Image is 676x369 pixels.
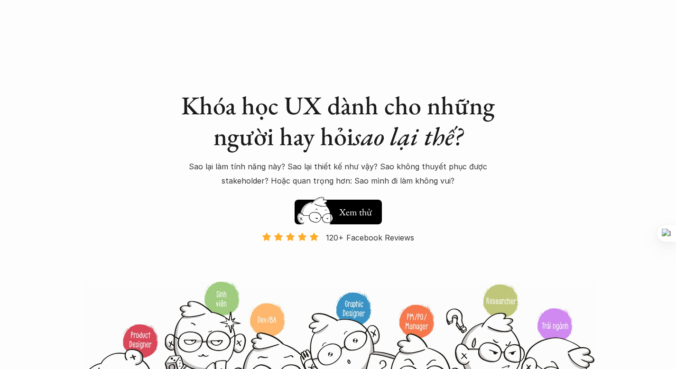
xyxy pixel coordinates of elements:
p: 120+ Facebook Reviews [326,231,414,245]
p: Sao lại làm tính năng này? Sao lại thiết kế như vậy? Sao không thuyết phục được stakeholder? Hoặc... [177,159,500,188]
h5: Xem thử [339,205,372,219]
a: 02 [9,158,55,170]
em: sao lại thế? [353,120,463,153]
h1: Khóa học UX dành cho những người hay hỏi [172,90,504,152]
a: Xem thử [295,195,382,224]
strong: 02 [24,160,31,167]
a: 120+ Facebook Reviews [254,232,423,280]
